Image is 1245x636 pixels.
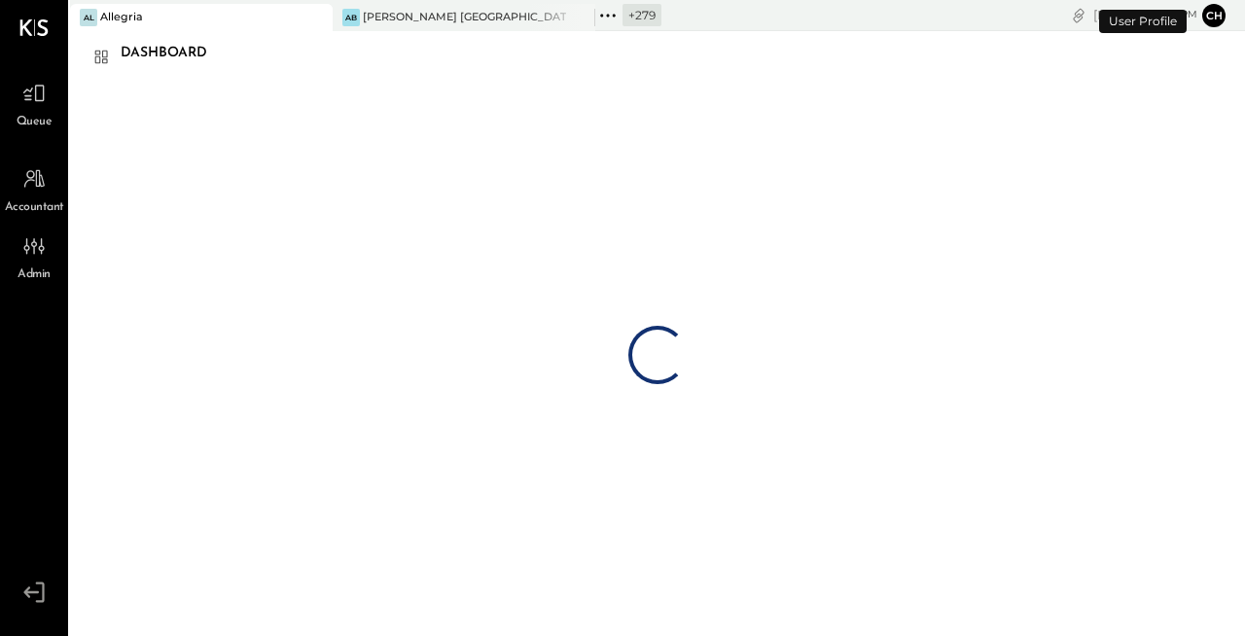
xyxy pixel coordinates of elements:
span: Accountant [5,199,64,217]
button: Ch [1202,4,1226,27]
div: copy link [1069,5,1088,25]
div: [PERSON_NAME] [GEOGRAPHIC_DATA] [363,10,566,25]
a: Queue [1,75,67,131]
div: Al [80,9,97,26]
a: Admin [1,228,67,284]
a: Accountant [1,160,67,217]
div: Allegria [100,10,143,25]
span: pm [1181,8,1197,21]
div: [DATE] [1093,6,1197,24]
span: Queue [17,114,53,131]
div: User Profile [1099,10,1187,33]
div: + 279 [622,4,661,26]
div: Dashboard [121,38,227,69]
div: AB [342,9,360,26]
span: 3 : 30 [1139,6,1178,24]
span: Admin [18,266,51,284]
